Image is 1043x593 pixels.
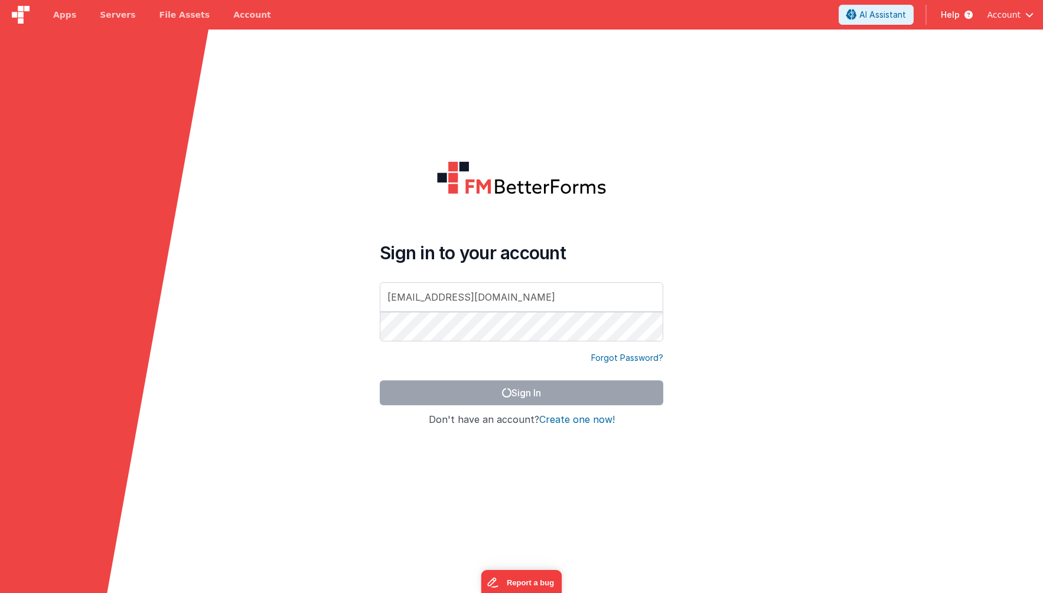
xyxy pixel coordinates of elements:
[591,352,663,364] a: Forgot Password?
[839,5,914,25] button: AI Assistant
[380,282,663,312] input: Email Address
[380,380,663,405] button: Sign In
[100,9,135,21] span: Servers
[539,415,615,425] button: Create one now!
[53,9,76,21] span: Apps
[159,9,210,21] span: File Assets
[987,9,1034,21] button: Account
[941,9,960,21] span: Help
[380,415,663,425] h4: Don't have an account?
[987,9,1021,21] span: Account
[380,242,663,263] h4: Sign in to your account
[859,9,906,21] span: AI Assistant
